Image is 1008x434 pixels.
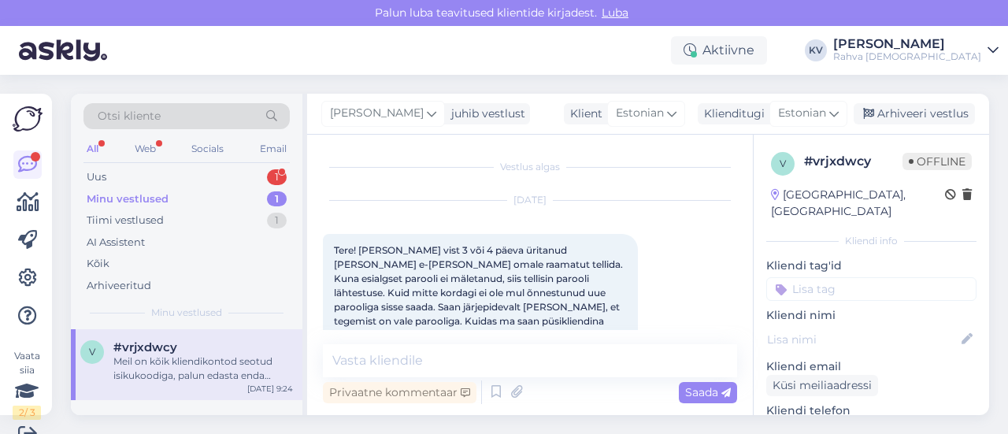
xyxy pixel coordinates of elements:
span: v [89,346,95,358]
span: Otsi kliente [98,108,161,124]
span: v [780,158,786,169]
span: Offline [902,153,972,170]
div: Arhiveeritud [87,278,151,294]
div: Email [257,139,290,159]
p: Kliendi tag'id [766,258,976,274]
div: [DATE] [323,193,737,207]
div: 1 [267,213,287,228]
div: 2 / 3 [13,406,41,420]
a: [PERSON_NAME]Rahva [DEMOGRAPHIC_DATA] [833,38,999,63]
span: Minu vestlused [151,306,222,320]
div: Kliendi info [766,234,976,248]
span: Saada [685,385,731,399]
div: Privaatne kommentaar [323,382,476,403]
span: Estonian [778,105,826,122]
div: Kõik [87,256,109,272]
div: Küsi meiliaadressi [766,375,878,396]
img: Askly Logo [13,106,43,132]
div: Vaata siia [13,349,41,420]
div: [PERSON_NAME] [833,38,981,50]
div: Meil on kõik kliendikontod seotud isikukoodiga, palun edasta enda isikukood, et saaksin konto üle... [113,354,293,383]
input: Lisa tag [766,277,976,301]
div: Uus [87,169,106,185]
div: Klienditugi [698,106,765,122]
div: Web [132,139,159,159]
span: [PERSON_NAME] [330,105,424,122]
div: Aktiivne [671,36,767,65]
div: Arhiveeri vestlus [854,103,975,124]
div: 1 [267,191,287,207]
div: AI Assistent [87,235,145,250]
span: Estonian [616,105,664,122]
span: #vrjxdwcy [113,340,177,354]
div: Klient [564,106,602,122]
p: Kliendi telefon [766,402,976,419]
div: juhib vestlust [445,106,525,122]
div: Vestlus algas [323,160,737,174]
div: All [83,139,102,159]
span: Tere! [PERSON_NAME] vist 3 või 4 päeva üritanud [PERSON_NAME] e-[PERSON_NAME] omale raamatut tell... [334,244,625,341]
div: 1 [267,169,287,185]
div: Tiimi vestlused [87,213,164,228]
div: KV [805,39,827,61]
input: Lisa nimi [767,331,958,348]
div: # vrjxdwcy [804,152,902,171]
div: Socials [188,139,227,159]
div: Minu vestlused [87,191,169,207]
p: Kliendi nimi [766,307,976,324]
span: Luba [597,6,633,20]
div: Rahva [DEMOGRAPHIC_DATA] [833,50,981,63]
div: [GEOGRAPHIC_DATA], [GEOGRAPHIC_DATA] [771,187,945,220]
p: Kliendi email [766,358,976,375]
div: [DATE] 9:24 [247,383,293,395]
